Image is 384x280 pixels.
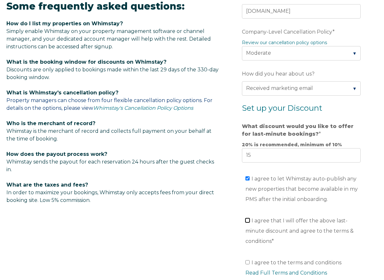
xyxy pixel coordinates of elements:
[245,260,250,264] input: I agree to the terms and conditionsRead Full Terms and Conditions*
[242,40,327,45] a: Review our cancellation policy options
[6,128,212,142] span: Whimstay is the merchant of record and collects full payment on your behalf at the time of booking.
[6,182,88,188] span: What are the taxes and fees?
[6,120,95,126] span: Who is the merchant of record?
[242,69,315,79] span: How did you hear about us?
[242,123,354,137] strong: What discount would you like to offer for last-minute bookings?
[242,103,322,113] span: Set up your Discount
[6,89,220,112] p: Property managers can choose from four flexible cancellation policy options. For details on the o...
[6,0,185,12] span: Some frequently asked questions:
[242,142,342,148] strong: 20% is recommended, minimum of 10%
[6,159,214,172] span: Whimstay sends the payout for each reservation 24 hours after the guest checks in.
[6,90,118,96] span: What is Whimstay's cancellation policy?
[6,182,214,203] span: In order to maximize your bookings, Whimstay only accepts fees from your direct booking site. Low...
[242,27,332,37] span: Company-Level Cancellation Policy
[6,67,219,80] span: Discounts are only applied to bookings made within the last 29 days of the 330-day booking window.
[6,20,123,27] span: How do I list my properties on Whimstay?
[245,176,358,202] span: I agree to let Whimstay auto-publish any new properties that become available in my PMS after the...
[245,176,250,180] input: I agree to let Whimstay auto-publish any new properties that become available in my PMS after the...
[245,218,354,244] span: I agree that I will offer the above last-minute discount and agree to the terms & conditions
[6,151,107,157] span: How does the payout process work?
[245,270,327,276] a: Read Full Terms and Conditions
[6,59,166,65] span: What is the booking window for discounts on Whimstay?
[6,28,211,50] span: Simply enable Whimstay on your property management software or channel manager, and your dedicate...
[93,105,193,111] a: Whimstay's Cancellation Policy Options
[245,218,250,222] input: I agree that I will offer the above last-minute discount and agree to the terms & conditions*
